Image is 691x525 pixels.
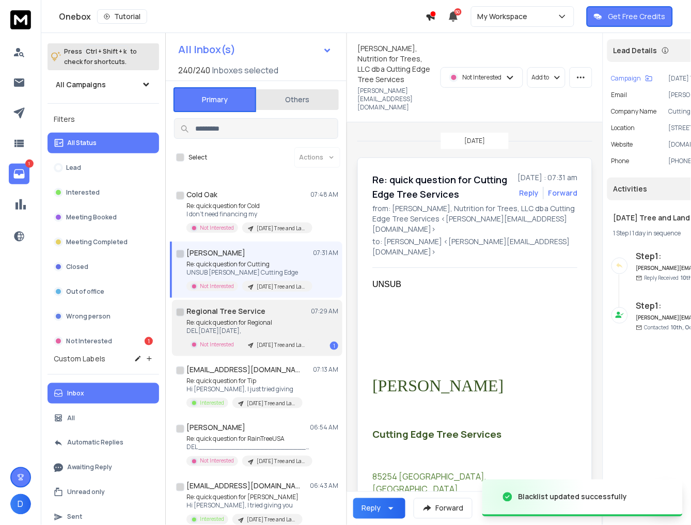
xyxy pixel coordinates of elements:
h3: Inboxes selected [212,64,278,76]
button: Out of office [48,281,159,302]
div: 1 [330,342,338,350]
p: to: [PERSON_NAME] <[PERSON_NAME][EMAIL_ADDRESS][DOMAIN_NAME]> [372,236,577,257]
p: Not Interested [66,337,112,345]
p: Meeting Booked [66,213,117,221]
button: Not Interested1 [48,331,159,352]
p: Hi [PERSON_NAME], I tried giving you [186,502,303,510]
p: [DATE] [465,137,485,145]
span: 1 Step [614,229,629,237]
button: D [10,494,31,515]
p: 07:31 AM [313,249,338,257]
p: Awaiting Reply [67,464,112,472]
button: Closed [48,257,159,277]
h1: [EMAIL_ADDRESS][DOMAIN_NAME] [186,481,300,491]
button: Awaiting Reply [48,457,159,478]
p: Add to [532,73,549,82]
button: Automatic Replies [48,433,159,453]
p: website [611,140,633,149]
p: [PERSON_NAME][EMAIL_ADDRESS][DOMAIN_NAME] [357,87,434,112]
p: Wrong person [66,312,111,321]
button: Forward [414,498,473,519]
p: DEL [DATE][DATE], [186,327,310,335]
h1: [PERSON_NAME] [186,423,245,433]
p: [DATE] Tree and Landscaping [247,400,296,407]
p: location [611,124,635,132]
span: 85254 [GEOGRAPHIC_DATA], [GEOGRAPHIC_DATA] [372,471,488,495]
p: [DATE] Tree and Landscaping [257,341,306,349]
button: Inbox [48,383,159,404]
div: Forward [548,188,577,198]
p: DEL ____________________________ RainTreeUSA Irrigation [PHONE_NUMBER] [EMAIL_ADDRESS][DOMAIN_NAME] [186,443,310,452]
p: Automatic Replies [67,439,123,447]
p: Lead Details [614,45,657,56]
p: I don't need financing my [186,210,310,218]
button: All Inbox(s) [170,39,340,60]
p: Re: quick question for Cold [186,202,310,210]
p: Re: quick question for Tip [186,377,303,385]
p: [DATE] Tree and Landscaping [247,516,296,524]
p: [DATE] Tree and Landscaping [257,225,306,232]
button: Lead [48,157,159,178]
button: All Status [48,133,159,153]
p: 07:13 AM [313,365,338,374]
a: 1 [9,164,29,184]
button: All Campaigns [48,74,159,95]
button: Tutorial [97,9,147,24]
p: 06:43 AM [310,482,338,490]
div: Onebox [59,9,426,24]
p: Sent [67,513,82,521]
p: Re: quick question for [PERSON_NAME] [186,494,303,502]
h1: All Campaigns [56,79,106,90]
p: UNSUB [PERSON_NAME] Cutting Edge [186,268,310,277]
p: Email [611,91,627,99]
p: Meeting Completed [66,238,128,246]
h3: Custom Labels [54,354,105,364]
p: Get Free Credits [608,11,666,22]
button: Interested [48,182,159,203]
p: All Status [67,139,97,147]
p: My Workspace [478,11,532,22]
h1: Regional Tree Service [186,306,265,316]
p: All [67,414,75,422]
span: 50 [454,8,462,15]
p: Out of office [66,288,104,296]
h1: Cold Oak [186,189,217,200]
p: 06:54 AM [310,424,338,432]
h1: [PERSON_NAME] [186,248,245,258]
p: Not Interested [463,73,502,82]
p: Press to check for shortcuts. [64,46,137,67]
p: Re: quick question for Regional [186,319,310,327]
button: Campaign [611,74,653,83]
div: UNSUB [372,278,569,291]
div: 1 [145,337,153,345]
p: Not Interested [200,457,234,465]
p: Re: quick question for RainTreeUSA [186,435,310,443]
div: Reply [362,503,381,514]
p: Company Name [611,107,657,116]
p: Interested [200,516,224,523]
p: 1 [25,160,34,168]
button: All [48,408,159,428]
p: from: [PERSON_NAME], Nutrition for Trees, LLC dba Cutting Edge Tree Services <[PERSON_NAME][EMAIL... [372,203,577,234]
p: Not Interested [200,224,234,232]
p: Closed [66,263,88,271]
label: Select [189,153,207,162]
p: Not Interested [200,282,234,290]
p: Hi [PERSON_NAME], I just tried giving [186,385,303,393]
button: Wrong person [48,306,159,327]
button: Get Free Credits [587,6,673,27]
p: Unread only [67,488,105,497]
p: [DATE] Tree and Landscaping [257,283,306,291]
h1: All Inbox(s) [178,44,235,55]
button: Meeting Completed [48,232,159,252]
span: 1 day in sequence [633,229,681,237]
h1: [EMAIL_ADDRESS][DOMAIN_NAME] [186,364,300,375]
h1: [PERSON_NAME], Nutrition for Trees, LLC dba Cutting Edge Tree Services [357,43,434,85]
span: 240 / 240 [178,64,210,76]
p: [DATE] Tree and Landscaping [257,458,306,466]
p: Lead [66,164,81,172]
button: Primary [174,87,256,112]
p: Campaign [611,74,641,83]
